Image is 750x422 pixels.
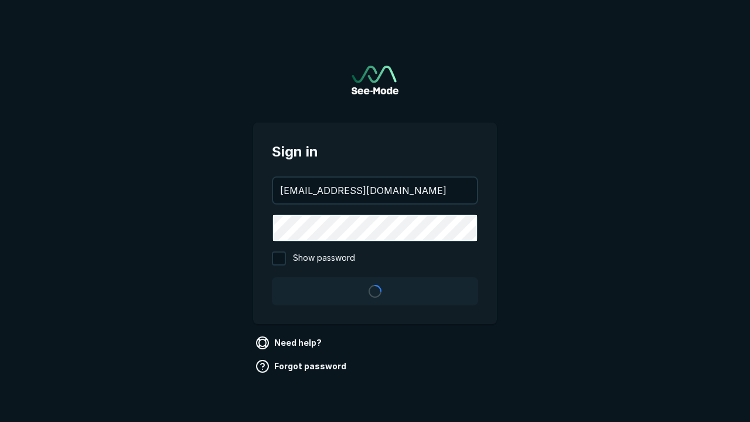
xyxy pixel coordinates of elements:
a: Need help? [253,333,326,352]
a: Go to sign in [352,66,398,94]
img: See-Mode Logo [352,66,398,94]
a: Forgot password [253,357,351,376]
span: Sign in [272,141,478,162]
input: your@email.com [273,178,477,203]
span: Show password [293,251,355,266]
